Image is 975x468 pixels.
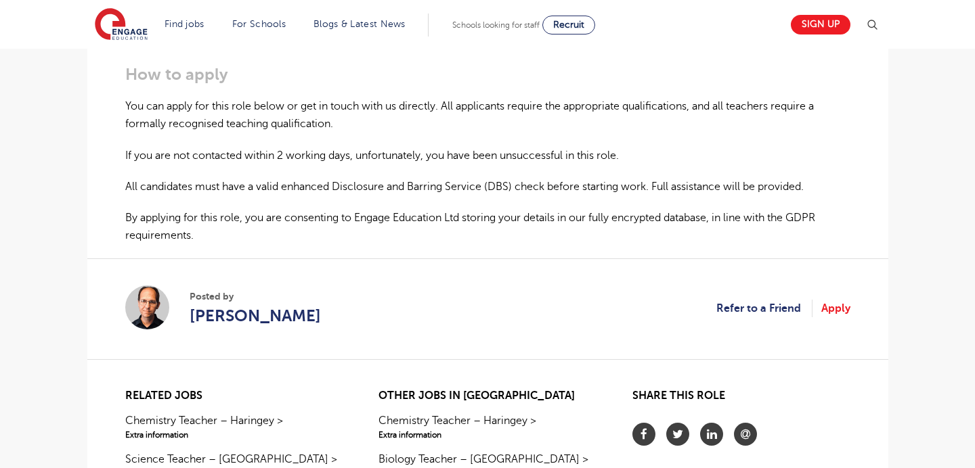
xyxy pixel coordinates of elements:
a: Find jobs [165,19,204,29]
a: Sign up [791,15,850,34]
a: Chemistry Teacher – Haringey >Extra information [125,413,343,441]
a: [PERSON_NAME] [190,304,321,328]
span: Recruit [553,20,584,30]
span: Extra information [378,429,596,441]
a: Chemistry Teacher – Haringey >Extra information [378,413,596,441]
h2: Share this role [632,390,850,409]
h3: How to apply [125,65,850,84]
p: All candidates must have a valid enhanced Disclosure and Barring Service (DBS) check before start... [125,178,850,195]
a: Refer to a Friend [716,300,812,317]
p: By applying for this role, you are consenting to Engage Education Ltd storing your details in our... [125,209,850,245]
a: Blogs & Latest News [313,19,406,29]
img: Engage Education [95,8,148,42]
p: You can apply for this role below or get in touch with us directly. All applicants require the ap... [125,97,850,133]
h2: Related jobs [125,390,343,402]
span: Schools looking for staff [452,20,540,30]
a: Recruit [542,16,595,34]
h2: Other jobs in [GEOGRAPHIC_DATA] [378,390,596,402]
p: If you are not contacted within 2 working days, unfortunately, you have been unsuccessful in this... [125,147,850,164]
a: Apply [821,300,850,317]
span: Posted by [190,289,321,304]
span: Extra information [125,429,343,441]
a: For Schools [232,19,286,29]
